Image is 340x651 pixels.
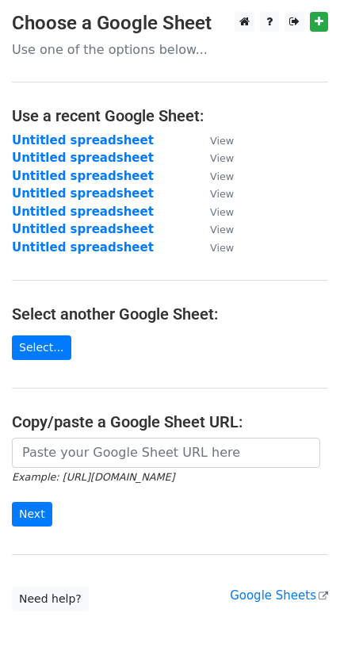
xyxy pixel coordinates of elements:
[12,587,89,611] a: Need help?
[12,205,154,219] a: Untitled spreadsheet
[210,206,234,218] small: View
[12,502,52,527] input: Next
[12,169,154,183] a: Untitled spreadsheet
[12,335,71,360] a: Select...
[12,12,328,35] h3: Choose a Google Sheet
[210,135,234,147] small: View
[12,186,154,201] a: Untitled spreadsheet
[210,188,234,200] small: View
[12,471,174,483] small: Example: [URL][DOMAIN_NAME]
[194,222,234,236] a: View
[210,152,234,164] small: View
[12,106,328,125] h4: Use a recent Google Sheet:
[261,575,340,651] iframe: Chat Widget
[194,205,234,219] a: View
[210,224,234,236] small: View
[194,169,234,183] a: View
[210,170,234,182] small: View
[12,41,328,58] p: Use one of the options below...
[12,240,154,255] a: Untitled spreadsheet
[194,240,234,255] a: View
[194,133,234,147] a: View
[210,242,234,254] small: View
[12,222,154,236] a: Untitled spreadsheet
[230,588,328,603] a: Google Sheets
[12,133,154,147] a: Untitled spreadsheet
[194,186,234,201] a: View
[194,151,234,165] a: View
[12,438,320,468] input: Paste your Google Sheet URL here
[12,412,328,431] h4: Copy/paste a Google Sheet URL:
[12,304,328,324] h4: Select another Google Sheet:
[12,151,154,165] a: Untitled spreadsheet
